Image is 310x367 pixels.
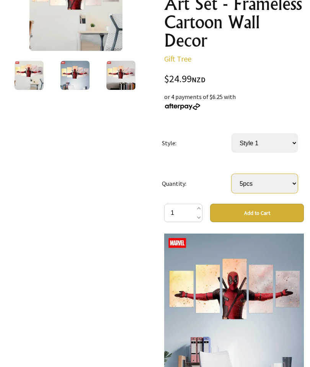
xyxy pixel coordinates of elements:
[106,61,135,90] img: 5pcs Marvel Deadpool Canvas Art Set - Frameless Cartoon Wall Decor
[164,54,191,63] a: Gift Tree
[164,92,304,110] div: or 4 payments of $6.25 with
[164,103,201,110] img: Afterpay
[210,204,304,222] button: Add to Cart
[164,74,304,84] div: $24.99
[192,75,206,84] span: NZD
[60,61,90,90] img: 5pcs Marvel Deadpool Canvas Art Set - Frameless Cartoon Wall Decor
[162,163,232,204] td: Quantity:
[162,123,232,163] td: Style:
[15,61,44,90] img: 5pcs Marvel Deadpool Canvas Art Set - Frameless Cartoon Wall Decor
